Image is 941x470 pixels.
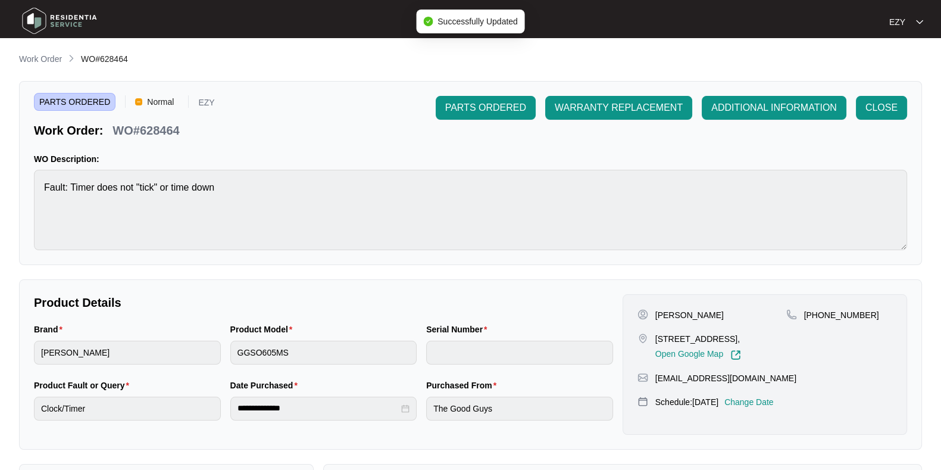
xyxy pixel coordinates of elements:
[865,101,898,115] span: CLOSE
[34,341,221,365] input: Brand
[916,19,923,25] img: dropdown arrow
[81,54,128,64] span: WO#628464
[18,3,101,39] img: residentia service logo
[34,397,221,421] input: Product Fault or Query
[34,294,613,311] p: Product Details
[237,402,399,415] input: Date Purchased
[804,309,879,321] p: [PHONE_NUMBER]
[655,333,741,345] p: [STREET_ADDRESS],
[655,350,741,360] a: Open Google Map
[889,16,905,28] p: EZY
[142,93,179,111] span: Normal
[34,323,67,335] label: Brand
[426,397,613,421] input: Purchased From
[426,323,492,335] label: Serial Number
[637,333,648,344] img: map-pin
[637,396,648,407] img: map-pin
[545,96,692,120] button: WARRANTY REPLACEMENT
[198,98,214,111] p: EZY
[230,323,298,335] label: Product Model
[19,53,62,65] p: Work Order
[786,309,797,320] img: map-pin
[135,98,142,105] img: Vercel Logo
[711,101,837,115] span: ADDITIONAL INFORMATION
[655,309,724,321] p: [PERSON_NAME]
[67,54,76,63] img: chevron-right
[637,372,648,383] img: map-pin
[702,96,846,120] button: ADDITIONAL INFORMATION
[34,93,115,111] span: PARTS ORDERED
[437,17,518,26] span: Successfully Updated
[112,122,179,139] p: WO#628464
[17,53,64,66] a: Work Order
[436,96,536,120] button: PARTS ORDERED
[856,96,907,120] button: CLOSE
[426,379,501,391] label: Purchased From
[655,372,796,384] p: [EMAIL_ADDRESS][DOMAIN_NAME]
[34,122,103,139] p: Work Order:
[655,396,718,408] p: Schedule: [DATE]
[423,17,433,26] span: check-circle
[34,379,134,391] label: Product Fault or Query
[445,101,526,115] span: PARTS ORDERED
[230,341,417,365] input: Product Model
[730,350,741,360] img: Link-External
[230,379,302,391] label: Date Purchased
[34,153,907,165] p: WO Description:
[637,309,648,320] img: user-pin
[34,170,907,250] textarea: Fault: Timer does not "tick" or time down
[426,341,613,365] input: Serial Number
[724,396,774,408] p: Change Date
[555,101,683,115] span: WARRANTY REPLACEMENT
